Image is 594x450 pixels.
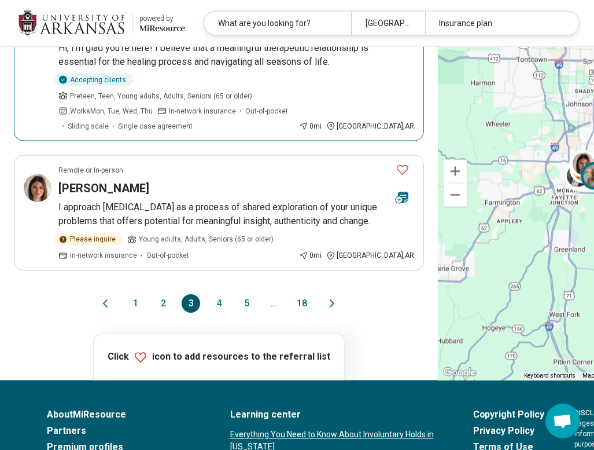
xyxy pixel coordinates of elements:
[245,106,288,116] span: Out-of-pocket
[425,12,572,35] div: Insurance plan
[19,9,125,37] img: University of Arkansas
[58,165,123,175] p: Remote or In-person
[545,404,580,438] div: Open chat
[325,294,339,313] button: Next page
[169,106,236,116] span: In-network insurance
[58,41,414,69] p: Hi, I'm glad you're here! I believe that a meaningful therapeutic relationship is essential for t...
[182,294,200,313] button: 3
[204,12,351,35] div: What are you looking for?
[139,235,274,245] span: Young adults, Adults, Seniors (65 or older)
[473,408,545,422] a: Copyright Policy
[299,121,322,131] div: 0 mi
[441,365,479,381] a: Open this area in Google Maps (opens a new window)
[154,294,172,313] button: 2
[70,91,252,101] span: Preteen, Teen, Young adults, Adults, Seniors (65 or older)
[391,158,414,182] button: Favorite
[524,372,575,381] button: Keyboard shortcuts
[351,12,425,35] div: [GEOGRAPHIC_DATA], [GEOGRAPHIC_DATA]
[58,201,414,229] p: I approach [MEDICAL_DATA] as a process of shared exploration of your unique problems that offers ...
[209,294,228,313] button: 4
[326,251,414,261] div: [GEOGRAPHIC_DATA] , AR
[441,365,479,381] img: Google
[126,294,145,313] button: 1
[47,408,200,422] a: AboutMiResource
[326,121,414,131] div: [GEOGRAPHIC_DATA] , AR
[54,74,133,86] div: Accepting clients
[473,425,545,438] a: Privacy Policy
[237,294,256,313] button: 5
[19,9,185,37] a: University of Arkansaspowered by
[98,294,112,313] button: Previous page
[108,350,330,364] p: Click icon to add resources to the referral list
[70,251,137,261] span: In-network insurance
[54,233,123,246] div: Please inquire
[299,251,322,261] div: 0 mi
[70,106,153,116] span: Works Mon, Tue, Wed, Thu
[139,13,185,24] div: powered by
[68,121,109,131] span: Sliding scale
[293,294,311,313] button: 18
[265,294,283,313] span: ...
[444,184,467,207] button: Zoom out
[58,180,149,196] h3: [PERSON_NAME]
[146,251,189,261] span: Out-of-pocket
[230,408,443,422] a: Learning center
[47,425,200,438] a: Partners
[118,121,193,131] span: Single case agreement
[444,160,467,183] button: Zoom in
